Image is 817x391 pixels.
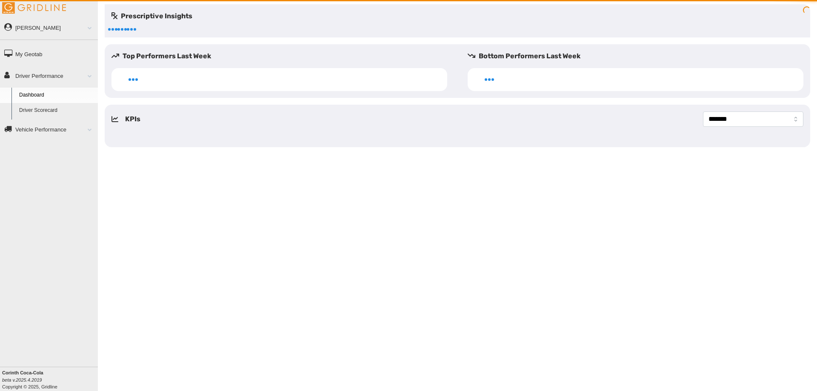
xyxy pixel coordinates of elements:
[468,51,810,61] h5: Bottom Performers Last Week
[125,114,140,124] h5: KPIs
[2,377,42,382] i: beta v.2025.4.2019
[111,11,192,21] h5: Prescriptive Insights
[111,51,454,61] h5: Top Performers Last Week
[2,370,43,375] b: Corinth Coca-Cola
[15,103,98,118] a: Driver Scorecard
[2,369,98,390] div: Copyright © 2025, Gridline
[15,88,98,103] a: Dashboard
[15,118,98,134] a: Idle Cost
[2,2,66,14] img: Gridline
